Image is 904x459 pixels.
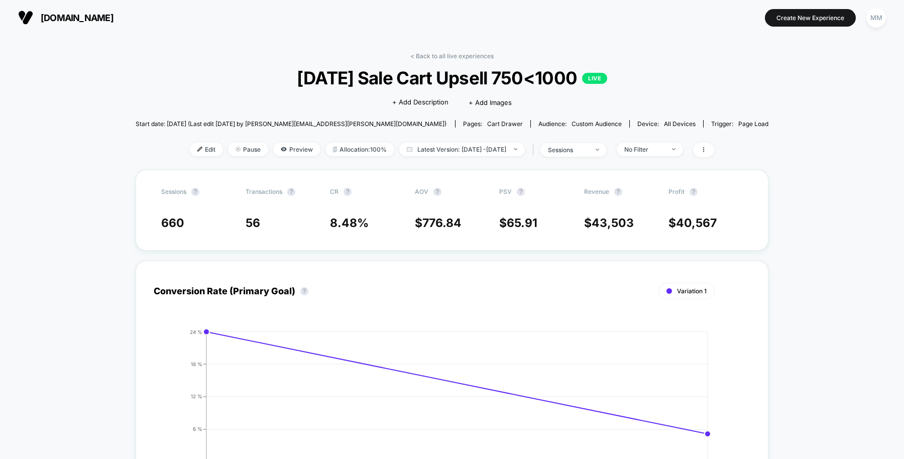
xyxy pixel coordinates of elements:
span: Allocation: 100% [325,143,394,156]
tspan: 12 % [191,393,202,399]
button: ? [433,188,441,196]
button: ? [300,287,308,295]
img: end [236,147,241,152]
span: 65.91 [507,216,537,230]
span: Variation 1 [677,287,707,295]
span: 776.84 [422,216,462,230]
img: edit [197,147,202,152]
img: end [672,148,675,150]
div: Audience: [538,120,622,128]
div: MM [866,8,886,28]
span: $ [415,216,462,230]
img: Visually logo [18,10,33,25]
span: cart drawer [487,120,523,128]
span: 660 [161,216,184,230]
button: ? [517,188,525,196]
span: CR [330,188,338,195]
span: Profit [668,188,685,195]
span: $ [584,216,634,230]
a: < Back to all live experiences [410,52,494,60]
span: [DOMAIN_NAME] [41,13,114,23]
span: Custom Audience [572,120,622,128]
div: Pages: [463,120,523,128]
span: [DATE] Sale Cart Upsell 750<1000 [167,67,737,88]
span: Device: [629,120,703,128]
button: ? [614,188,622,196]
button: [DOMAIN_NAME] [15,10,117,26]
div: No Filter [624,146,664,153]
span: | [530,143,540,157]
div: Trigger: [711,120,768,128]
span: Revenue [584,188,609,195]
span: Transactions [246,188,282,195]
button: ? [344,188,352,196]
button: MM [863,8,889,28]
span: AOV [415,188,428,195]
img: end [596,149,599,151]
span: Pause [228,143,268,156]
span: Start date: [DATE] (Last edit [DATE] by [PERSON_NAME][EMAIL_ADDRESS][PERSON_NAME][DOMAIN_NAME]) [136,120,446,128]
span: + Add Description [392,97,448,107]
button: ? [690,188,698,196]
span: $ [499,216,537,230]
span: PSV [499,188,512,195]
span: 8.48 % [330,216,369,230]
span: + Add Images [469,98,512,106]
span: 40,567 [676,216,717,230]
span: Edit [190,143,223,156]
span: Latest Version: [DATE] - [DATE] [399,143,525,156]
tspan: 6 % [193,426,202,432]
span: Page Load [738,120,768,128]
img: rebalance [333,147,337,152]
button: ? [287,188,295,196]
button: ? [191,188,199,196]
div: sessions [548,146,588,154]
span: all devices [664,120,696,128]
span: Sessions [161,188,186,195]
tspan: 24 % [190,328,202,334]
span: Preview [273,143,320,156]
p: LIVE [582,73,607,84]
img: calendar [407,147,412,152]
span: 43,503 [592,216,634,230]
button: Create New Experience [765,9,856,27]
img: end [514,148,517,150]
span: 56 [246,216,260,230]
span: $ [668,216,717,230]
tspan: 18 % [191,361,202,367]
